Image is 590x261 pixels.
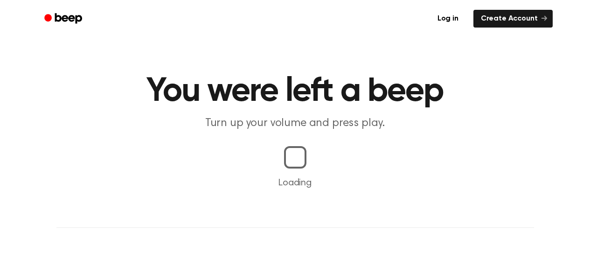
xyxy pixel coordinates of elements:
a: Create Account [473,10,553,28]
h1: You were left a beep [56,75,534,108]
p: Loading [11,176,579,190]
a: Log in [428,8,468,29]
a: Beep [38,10,90,28]
p: Turn up your volume and press play. [116,116,474,131]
